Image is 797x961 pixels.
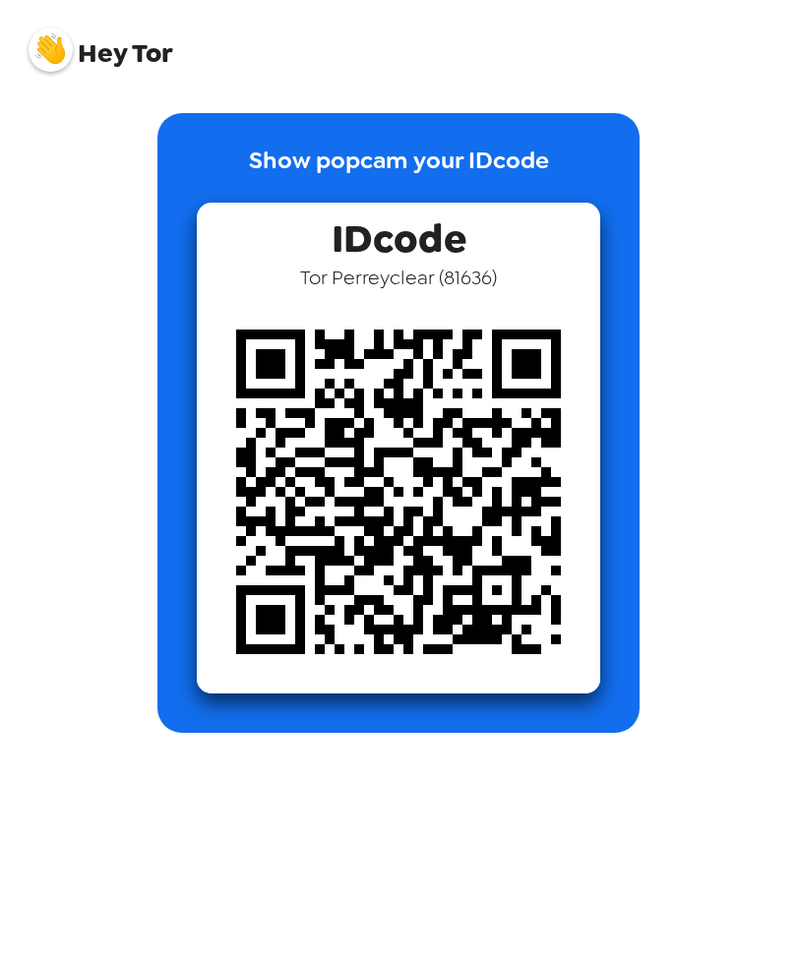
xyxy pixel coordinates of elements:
[29,28,73,72] img: profile pic
[29,18,173,67] span: Tor
[249,143,549,203] p: Show popcam your IDcode
[197,290,600,693] img: qr code
[332,203,466,265] span: IDcode
[78,35,127,71] span: Hey
[300,265,497,290] span: Tor Perreyclear ( 81636 )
